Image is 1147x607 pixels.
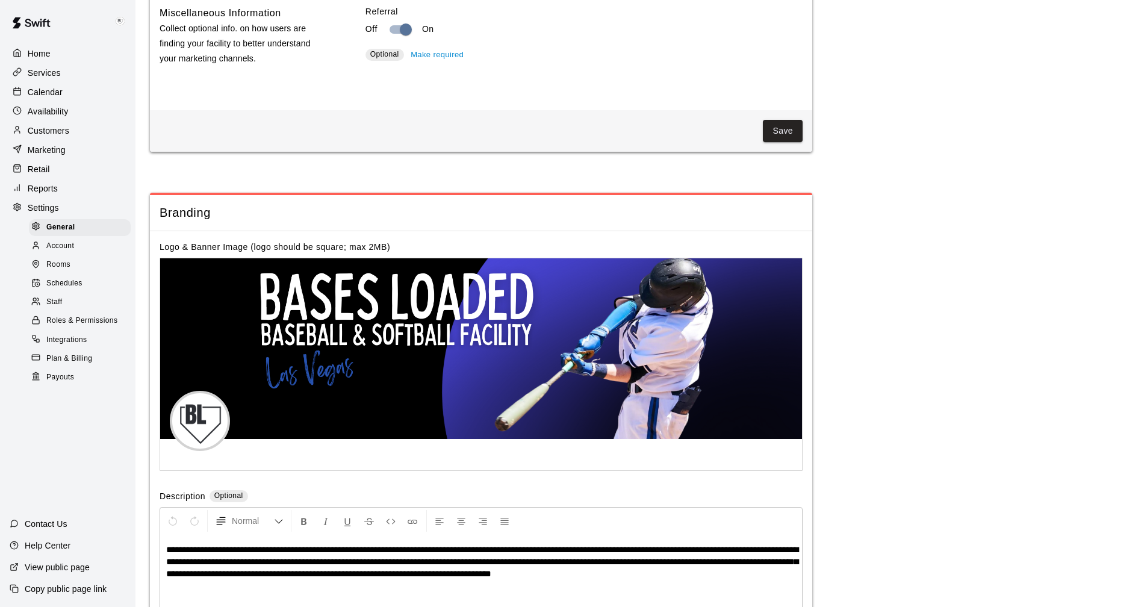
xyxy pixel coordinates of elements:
p: Copy public page link [25,583,107,595]
p: Collect optional info. on how users are finding your facility to better understand your marketing... [160,21,327,67]
p: Help Center [25,540,70,552]
p: View public page [25,561,90,573]
p: Services [28,67,61,79]
span: Optional [370,50,399,58]
a: Settings [10,199,126,217]
button: Justify Align [494,510,515,532]
div: General [29,219,131,236]
p: Calendar [28,86,63,98]
button: Format Underline [337,510,358,532]
button: Redo [184,510,205,532]
p: On [422,23,434,36]
span: Account [46,240,74,252]
p: Contact Us [25,518,67,530]
div: Account [29,238,131,255]
a: Payouts [29,368,135,387]
span: Plan & Billing [46,353,92,365]
span: Schedules [46,278,82,290]
button: Make required [408,46,467,64]
a: Account [29,237,135,255]
div: Plan & Billing [29,350,131,367]
a: General [29,218,135,237]
button: Format Bold [294,510,314,532]
a: Marketing [10,141,126,159]
button: Left Align [429,510,450,532]
span: Payouts [46,372,74,384]
a: Reports [10,179,126,198]
a: Availability [10,102,126,120]
span: Normal [232,515,274,527]
p: Settings [28,202,59,214]
span: Staff [46,296,62,308]
span: Rooms [46,259,70,271]
button: Save [763,120,803,142]
button: Center Align [451,510,471,532]
a: Roles & Permissions [29,312,135,331]
a: Staff [29,293,135,312]
button: Undo [163,510,183,532]
button: Insert Link [402,510,423,532]
div: Schedules [29,275,131,292]
p: Customers [28,125,69,137]
img: Keith Brooks [113,14,127,29]
div: Staff [29,294,131,311]
p: Retail [28,163,50,175]
span: Integrations [46,334,87,346]
a: Plan & Billing [29,349,135,368]
a: Customers [10,122,126,140]
p: Marketing [28,144,66,156]
h6: Miscellaneous Information [160,5,281,21]
span: Roles & Permissions [46,315,117,327]
p: Availability [28,105,69,117]
a: Retail [10,160,126,178]
a: Calendar [10,83,126,101]
label: Logo & Banner Image (logo should be square; max 2MB) [160,242,390,252]
label: Referral [365,5,803,17]
div: Roles & Permissions [29,313,131,329]
button: Formatting Options [210,510,288,532]
span: Optional [214,491,243,500]
div: Keith Brooks [110,10,135,34]
p: Off [365,23,378,36]
a: Services [10,64,126,82]
a: Home [10,45,126,63]
div: Rooms [29,257,131,273]
a: Schedules [29,275,135,293]
p: Reports [28,182,58,195]
label: Description [160,490,205,504]
button: Right Align [473,510,493,532]
button: Format Strikethrough [359,510,379,532]
div: Integrations [29,332,131,349]
a: Rooms [29,256,135,275]
span: General [46,222,75,234]
button: Format Italics [316,510,336,532]
span: Branding [160,205,803,221]
a: Integrations [29,331,135,349]
p: Home [28,48,51,60]
div: Payouts [29,369,131,386]
button: Insert Code [381,510,401,532]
